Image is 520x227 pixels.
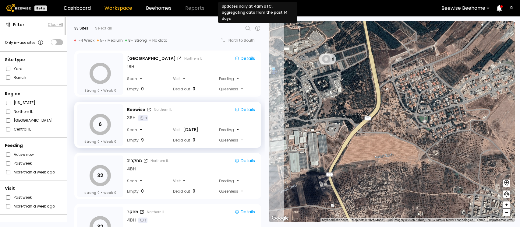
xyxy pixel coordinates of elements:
[127,209,138,215] div: מחקר
[170,84,211,94] div: Dead out
[127,166,136,172] div: 4 BH
[6,4,31,12] img: Beewise logo
[235,56,255,61] div: Details
[5,91,63,97] div: Region
[127,55,176,62] div: [GEOGRAPHIC_DATA]
[236,75,239,82] div: -
[127,125,165,135] div: Scan
[14,194,32,201] label: Past week
[104,6,132,11] a: Workspace
[141,188,144,194] span: 0
[14,203,55,209] label: More than a week ago
[74,26,88,31] div: 33 Sites
[477,218,485,222] a: Terms (opens in new tab)
[140,178,142,184] span: -
[193,188,195,194] span: 0
[141,86,144,92] span: 0
[270,214,290,222] img: Google
[146,6,172,11] a: Beehomes
[216,74,257,84] div: Feeding
[84,139,116,144] div: Strong Weak
[140,127,142,133] span: -
[232,157,257,165] button: Details
[170,186,211,196] div: Dead out
[138,218,147,223] div: 1
[14,117,53,124] label: [GEOGRAPHIC_DATA]
[232,208,257,216] button: Details
[236,127,239,133] div: -
[184,56,202,61] div: Northern IL
[170,125,211,135] div: Visit
[99,121,102,128] tspan: 6
[183,178,186,184] span: -
[125,38,147,43] div: 8+ Strong
[127,115,136,121] div: 3 BH
[147,209,165,214] div: Northern IL
[241,86,243,92] span: -
[241,188,243,194] span: -
[216,135,257,145] div: Queenless
[14,160,32,166] label: Past week
[97,88,100,93] span: 0
[97,172,103,179] tspan: 32
[235,107,255,112] div: Details
[503,209,510,216] button: –
[127,107,145,113] div: Beewise
[114,190,116,195] span: 0
[5,57,63,63] div: Site type
[270,214,290,222] a: Open this area in Google Maps (opens a new window)
[149,38,168,43] div: No data
[170,74,211,84] div: Visit
[14,65,23,72] label: Yard
[97,139,100,144] span: 0
[127,186,165,196] div: Empty
[503,201,510,209] button: +
[216,125,257,135] div: Feeding
[127,64,134,70] div: 1 BH
[84,88,116,93] div: Strong Weak
[150,158,168,163] div: Northern IL
[14,74,26,81] label: Ranch
[170,176,211,186] div: Visit
[319,54,336,65] div: 6
[170,135,211,145] div: Dead out
[216,176,257,186] div: Feeding
[97,38,123,43] div: 5-7 Medium
[74,38,94,43] div: 1-4 Weak
[183,75,186,82] span: -
[185,6,204,11] span: Reports
[216,84,257,94] div: Queenless
[97,190,100,195] span: 0
[216,186,257,196] div: Queenless
[48,22,63,27] button: Clear All
[127,158,142,164] div: מחקר 2
[34,5,47,11] div: Beta
[352,218,473,222] span: Map data ©2025 Mapa GISrael Imagery ©2025 Airbus, CNES / Airbus, Maxar Technologies
[141,137,144,143] span: 9
[127,176,165,186] div: Scan
[5,39,44,46] div: Only in-use sites
[5,142,63,149] div: Feeding
[13,22,24,28] span: Filter
[218,2,297,23] div: Updates daily at 4am UTC, aggregating data from the past 14 days
[232,106,257,113] button: Details
[14,108,33,115] label: Northern IL
[183,127,198,133] span: [DATE]
[14,169,55,175] label: More than a week ago
[14,126,31,132] label: Central IL
[64,6,91,11] a: Dashboard
[154,107,172,112] div: Northern IL
[489,218,513,222] a: Report a map error
[193,137,195,143] span: 0
[505,209,508,216] span: –
[235,209,255,215] div: Details
[232,54,257,62] button: Details
[127,217,136,223] div: 4 BH
[505,201,508,209] span: +
[114,139,116,144] span: 0
[193,86,195,92] span: 0
[114,88,116,93] span: 0
[235,158,255,163] div: Details
[84,190,116,195] div: Strong Weak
